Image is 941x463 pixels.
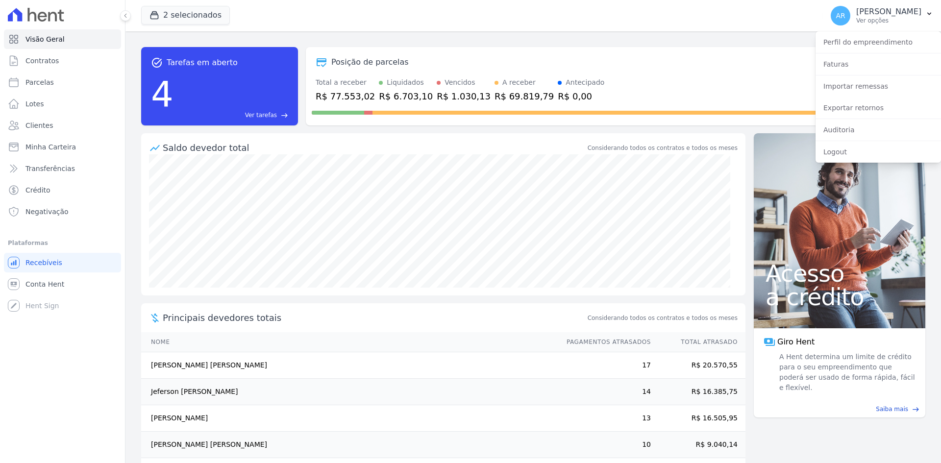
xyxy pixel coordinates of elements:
[651,432,745,458] td: R$ 9.040,14
[4,94,121,114] a: Lotes
[760,405,919,414] a: Saiba mais east
[766,262,914,285] span: Acesso
[557,352,651,379] td: 17
[836,12,845,19] span: AR
[4,274,121,294] a: Conta Hent
[141,405,557,432] td: [PERSON_NAME]
[557,332,651,352] th: Pagamentos Atrasados
[25,56,59,66] span: Contratos
[177,111,288,120] a: Ver tarefas east
[4,137,121,157] a: Minha Carteira
[25,258,62,268] span: Recebíveis
[876,405,908,414] span: Saiba mais
[141,432,557,458] td: [PERSON_NAME] [PERSON_NAME]
[651,379,745,405] td: R$ 16.385,75
[558,90,604,103] div: R$ 0,00
[25,77,54,87] span: Parcelas
[316,90,375,103] div: R$ 77.553,02
[777,336,815,348] span: Giro Hent
[651,352,745,379] td: R$ 20.570,55
[167,57,238,69] span: Tarefas em aberto
[25,121,53,130] span: Clientes
[331,56,409,68] div: Posição de parcelas
[25,164,75,173] span: Transferências
[4,116,121,135] a: Clientes
[8,237,117,249] div: Plataformas
[4,159,121,178] a: Transferências
[816,33,941,51] a: Perfil do empreendimento
[4,51,121,71] a: Contratos
[163,311,586,324] span: Principais devedores totais
[445,77,475,88] div: Vencidos
[245,111,277,120] span: Ver tarefas
[557,379,651,405] td: 14
[823,2,941,29] button: AR [PERSON_NAME] Ver opções
[25,34,65,44] span: Visão Geral
[816,121,941,139] a: Auditoria
[557,432,651,458] td: 10
[816,143,941,161] a: Logout
[4,202,121,221] a: Negativação
[4,73,121,92] a: Parcelas
[387,77,424,88] div: Liquidados
[912,406,919,413] span: east
[4,180,121,200] a: Crédito
[502,77,536,88] div: A receber
[588,144,738,152] div: Considerando todos os contratos e todos os meses
[495,90,554,103] div: R$ 69.819,79
[557,405,651,432] td: 13
[816,99,941,117] a: Exportar retornos
[566,77,604,88] div: Antecipado
[856,17,921,24] p: Ver opções
[25,99,44,109] span: Lotes
[437,90,491,103] div: R$ 1.030,13
[151,69,173,120] div: 4
[651,405,745,432] td: R$ 16.505,95
[141,6,230,24] button: 2 selecionados
[816,77,941,95] a: Importar remessas
[141,352,557,379] td: [PERSON_NAME] [PERSON_NAME]
[163,141,586,154] div: Saldo devedor total
[651,332,745,352] th: Total Atrasado
[25,207,69,217] span: Negativação
[25,142,76,152] span: Minha Carteira
[151,57,163,69] span: task_alt
[281,112,288,119] span: east
[4,253,121,272] a: Recebíveis
[141,332,557,352] th: Nome
[25,185,50,195] span: Crédito
[588,314,738,322] span: Considerando todos os contratos e todos os meses
[4,29,121,49] a: Visão Geral
[316,77,375,88] div: Total a receber
[816,55,941,73] a: Faturas
[777,352,916,393] span: A Hent determina um limite de crédito para o seu empreendimento que poderá ser usado de forma ráp...
[141,379,557,405] td: Jeferson [PERSON_NAME]
[856,7,921,17] p: [PERSON_NAME]
[766,285,914,309] span: a crédito
[379,90,433,103] div: R$ 6.703,10
[25,279,64,289] span: Conta Hent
